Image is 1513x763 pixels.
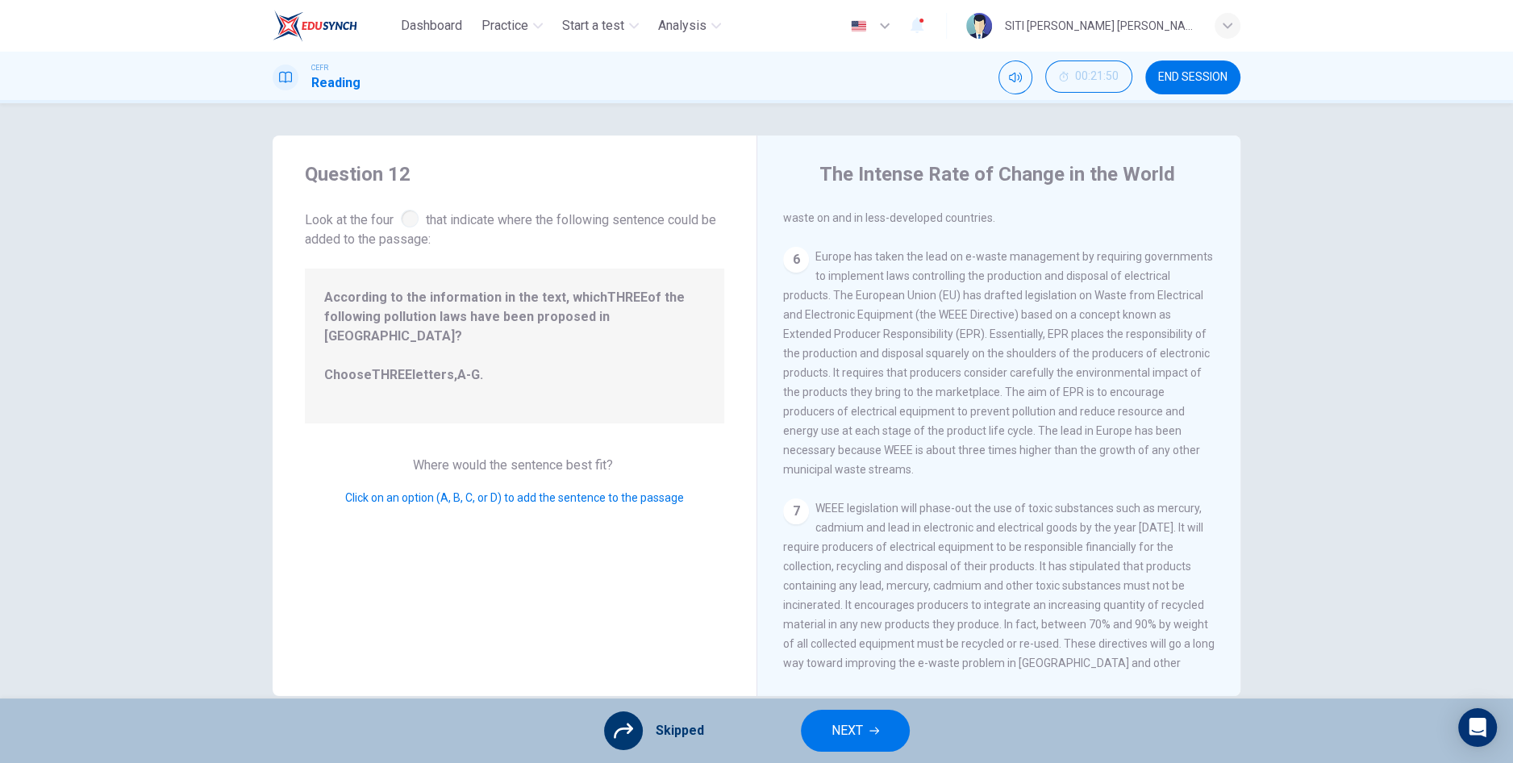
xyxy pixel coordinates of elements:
div: SITI [PERSON_NAME] [PERSON_NAME] [1005,16,1195,35]
span: Look at the four that indicate where the following sentence could be added to the passage: [305,206,724,249]
span: According to the information in the text, which of the following pollution laws have been propose... [324,288,705,404]
span: END SESSION [1158,71,1227,84]
h4: The Intense Rate of Change in the World [819,161,1175,187]
b: A-G [457,367,480,382]
button: 00:21:50 [1045,60,1132,93]
b: THREE [372,367,412,382]
span: Where would the sentence best fit? [413,457,616,473]
span: WEEE legislation will phase-out the use of toxic substances such as mercury, cadmium and lead in ... [783,502,1215,708]
span: CEFR [311,62,328,73]
span: Click on an option (A, B, C, or D) to add the sentence to the passage [345,491,684,504]
span: Europe has taken the lead on e-waste management by requiring governments to implement laws contro... [783,250,1213,476]
div: Hide [1045,60,1132,94]
h1: Reading [311,73,361,93]
div: Open Intercom Messenger [1458,708,1497,747]
h4: Question 12 [305,161,724,187]
b: THREE [607,290,648,305]
span: 00:21:50 [1075,70,1119,83]
span: Start a test [562,16,624,35]
div: 6 [783,247,809,273]
img: Profile picture [966,13,992,39]
button: Dashboard [394,11,469,40]
img: EduSynch logo [273,10,357,42]
button: Start a test [556,11,645,40]
img: en [848,20,869,32]
div: 7 [783,498,809,524]
div: Mute [998,60,1032,94]
button: END SESSION [1145,60,1240,94]
button: Practice [475,11,549,40]
a: EduSynch logo [273,10,394,42]
span: Skipped [656,721,704,740]
span: Analysis [658,16,706,35]
span: NEXT [832,719,863,742]
button: NEXT [801,710,910,752]
span: Practice [481,16,528,35]
button: Analysis [652,11,727,40]
span: Dashboard [401,16,462,35]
